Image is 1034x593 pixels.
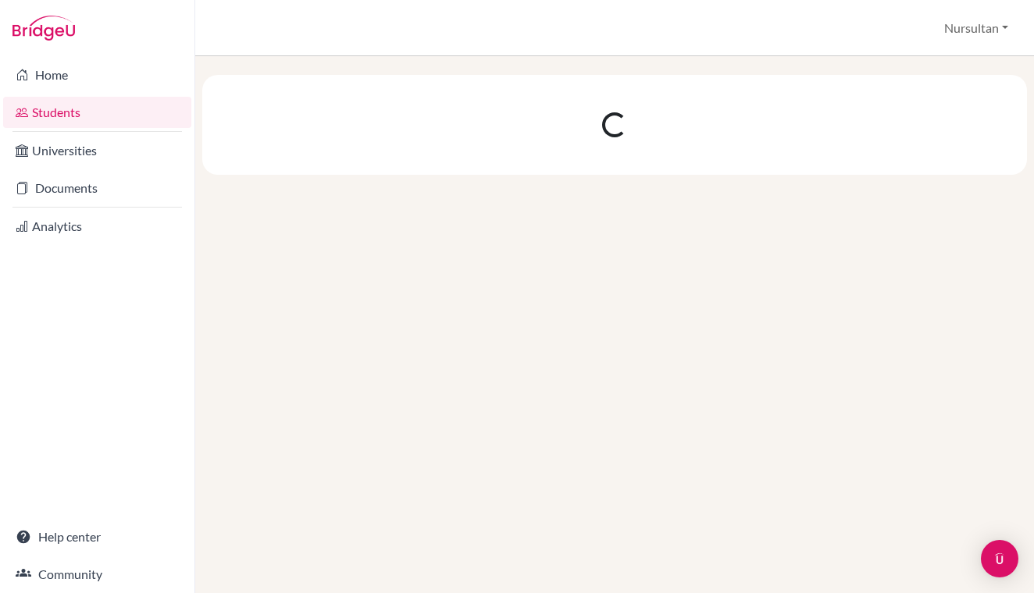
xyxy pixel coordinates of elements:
[3,59,191,91] a: Home
[937,13,1015,43] button: Nursultan
[3,172,191,204] a: Documents
[981,540,1018,577] div: Open Intercom Messenger
[3,559,191,590] a: Community
[3,97,191,128] a: Students
[12,16,75,41] img: Bridge-U
[3,521,191,552] a: Help center
[3,135,191,166] a: Universities
[3,211,191,242] a: Analytics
